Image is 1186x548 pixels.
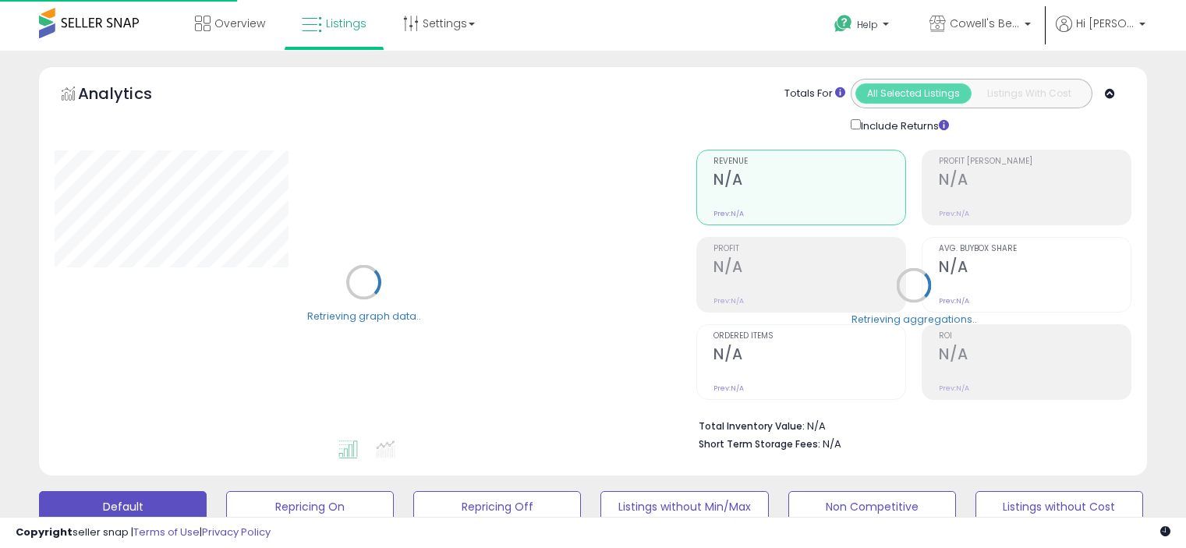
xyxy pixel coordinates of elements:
[202,525,271,539] a: Privacy Policy
[326,16,366,31] span: Listings
[600,491,768,522] button: Listings without Min/Max
[214,16,265,31] span: Overview
[1076,16,1135,31] span: Hi [PERSON_NAME]
[133,525,200,539] a: Terms of Use
[855,83,972,104] button: All Selected Listings
[39,491,207,522] button: Default
[788,491,956,522] button: Non Competitive
[226,491,394,522] button: Repricing On
[851,312,977,326] div: Retrieving aggregations..
[1056,16,1145,51] a: Hi [PERSON_NAME]
[822,2,905,51] a: Help
[834,14,853,34] i: Get Help
[78,83,182,108] h5: Analytics
[857,18,878,31] span: Help
[950,16,1020,31] span: Cowell's Beach N' Bikini MX
[784,87,845,101] div: Totals For
[971,83,1087,104] button: Listings With Cost
[307,309,421,323] div: Retrieving graph data..
[16,525,73,539] strong: Copyright
[16,525,271,540] div: seller snap | |
[839,116,968,134] div: Include Returns
[413,491,581,522] button: Repricing Off
[975,491,1143,522] button: Listings without Cost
